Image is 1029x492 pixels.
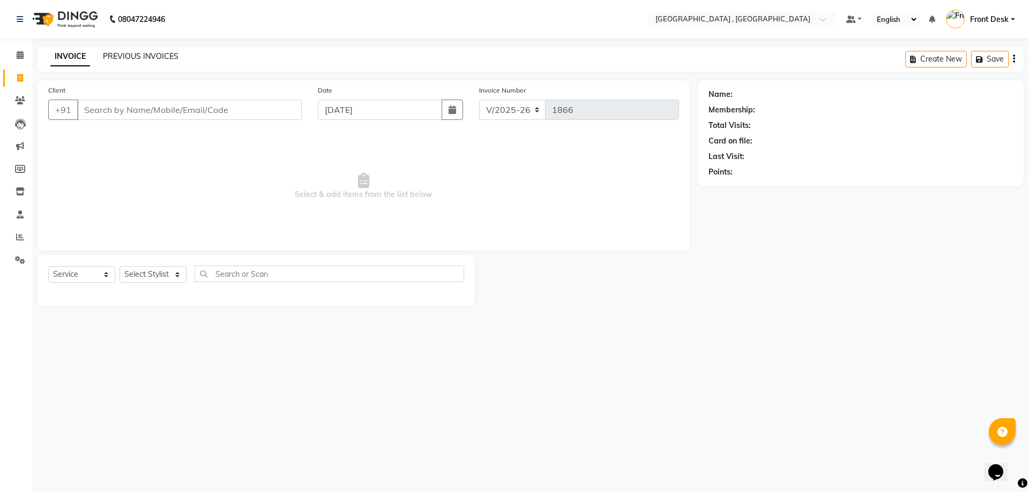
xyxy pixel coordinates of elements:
[709,89,733,100] div: Name:
[984,449,1018,481] iframe: chat widget
[195,266,464,282] input: Search or Scan
[905,51,967,67] button: Create New
[970,14,1009,25] span: Front Desk
[946,10,965,28] img: Front Desk
[118,4,165,34] b: 08047224946
[77,100,302,120] input: Search by Name/Mobile/Email/Code
[318,86,332,95] label: Date
[709,166,733,178] div: Points:
[479,86,526,95] label: Invoice Number
[709,135,752,147] div: Card on file:
[971,51,1009,67] button: Save
[709,120,751,131] div: Total Visits:
[48,100,78,120] button: +91
[103,51,178,61] a: PREVIOUS INVOICES
[48,86,65,95] label: Client
[50,47,90,66] a: INVOICE
[709,151,744,162] div: Last Visit:
[27,4,101,34] img: logo
[709,104,755,116] div: Membership:
[48,133,679,240] span: Select & add items from the list below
